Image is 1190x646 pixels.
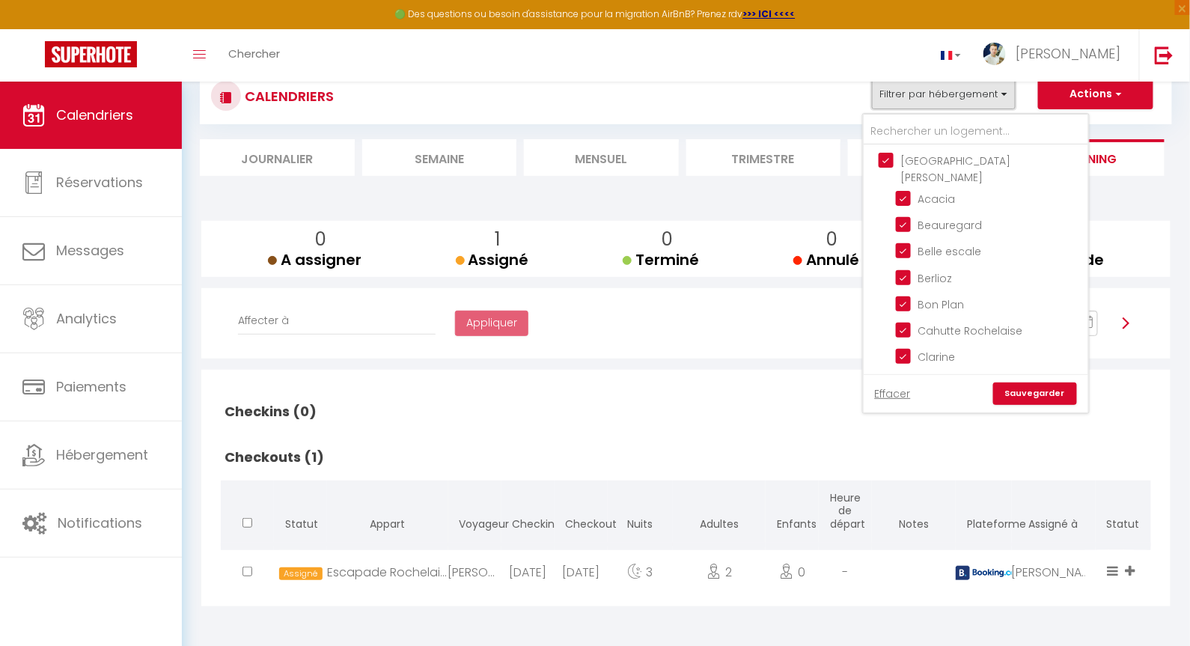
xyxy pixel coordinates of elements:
img: ... [983,43,1006,65]
th: Checkin [501,481,555,546]
p: 0 [280,228,361,251]
span: Hébergement [56,445,148,464]
li: Trimestre [686,139,841,176]
span: Annulé [793,249,859,270]
span: Statut [285,517,318,531]
th: Voyageur [448,481,501,546]
span: Calendriers [56,106,133,124]
div: Escapade Rochelaise [327,550,448,599]
th: Checkout [555,481,608,546]
th: Plateforme [956,481,1012,546]
span: Bon Plan [918,297,965,312]
a: Effacer [875,386,911,402]
span: [GEOGRAPHIC_DATA][PERSON_NAME] [901,153,1011,185]
a: Sauvegarder [993,383,1077,405]
h2: Checkouts (1) [221,434,1151,481]
th: Statut [1096,481,1152,546]
span: Chercher [228,46,280,61]
button: Filtrer par hébergement [872,79,1016,109]
div: Filtrer par hébergement [862,113,1090,414]
span: Analytics [56,309,117,328]
th: Adultes [673,481,766,546]
div: [DATE] [501,550,555,599]
span: Paiements [56,377,126,396]
span: Assigné [279,567,323,580]
a: >>> ICI <<<< [743,7,796,20]
p: 0 [805,228,859,251]
span: Notifications [58,514,142,532]
div: 0 [766,550,819,599]
input: Rechercher un logement... [864,118,1088,145]
a: Chercher [217,29,291,82]
span: Réservations [56,173,143,192]
th: Enfants [766,481,819,546]
img: booking2.png [956,566,1023,580]
div: [PERSON_NAME] [448,550,501,599]
button: Appliquer [455,311,528,336]
li: Semaine [362,139,517,176]
div: - [819,550,872,599]
p: 1 [468,228,529,251]
span: Cahutte Rochelaise [918,323,1023,338]
th: Assigné à [1012,481,1096,546]
img: Super Booking [45,41,137,67]
p: 0 [635,228,699,251]
button: Actions [1038,79,1153,109]
h2: Checkins (0) [221,388,1151,435]
img: arrow-right3.svg [1120,317,1132,329]
div: 3 [608,550,673,599]
img: logout [1155,46,1174,64]
th: Nuits [608,481,673,546]
div: [DATE] [555,550,608,599]
span: Assigné [456,249,529,270]
div: 2 [673,550,766,599]
span: [PERSON_NAME] [1016,44,1120,63]
span: Appart [370,517,405,531]
li: Tâches [848,139,1003,176]
li: Journalier [200,139,355,176]
div: [PERSON_NAME] [1012,550,1096,599]
span: Berlioz [918,271,953,286]
span: Messages [56,241,124,260]
h3: CALENDRIERS [241,79,334,113]
li: Mensuel [524,139,679,176]
a: ... [PERSON_NAME] [972,29,1139,82]
span: Terminé [623,249,699,270]
span: A assigner [268,249,361,270]
th: Heure de départ [819,481,872,546]
th: Notes [872,481,956,546]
